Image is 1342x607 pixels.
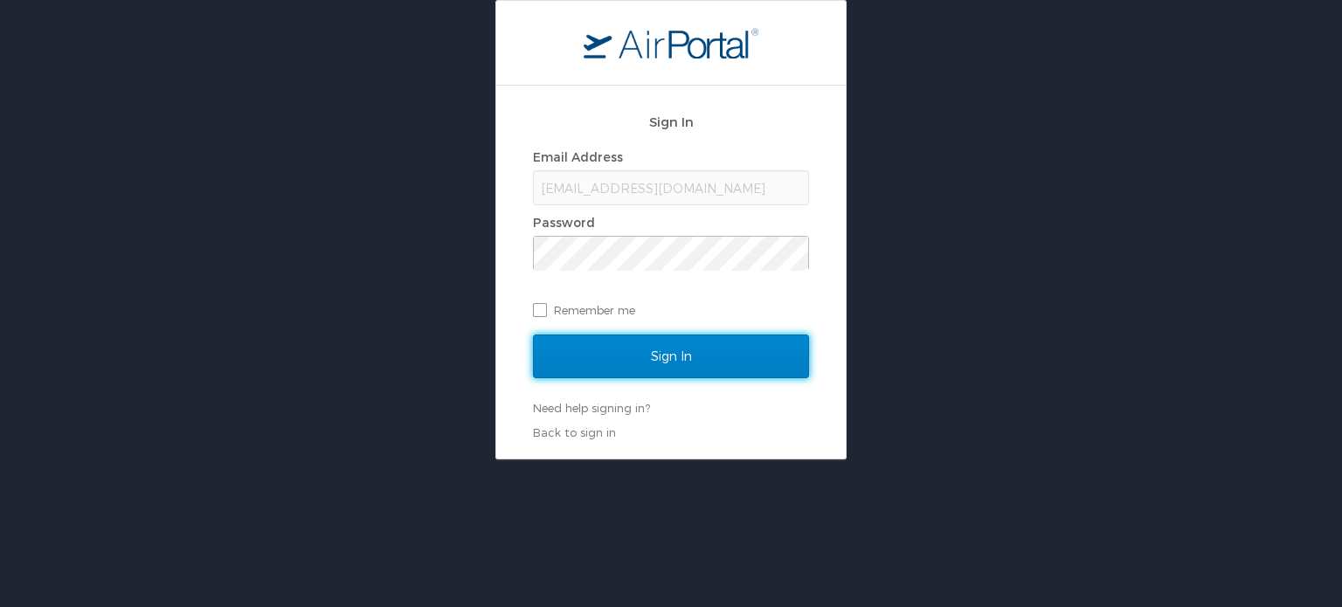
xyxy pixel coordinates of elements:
label: Email Address [533,149,623,164]
a: Need help signing in? [533,401,650,415]
input: Sign In [533,335,809,378]
h2: Sign In [533,112,809,132]
img: logo [584,27,758,59]
label: Password [533,215,595,230]
a: Back to sign in [533,425,616,439]
label: Remember me [533,297,809,323]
